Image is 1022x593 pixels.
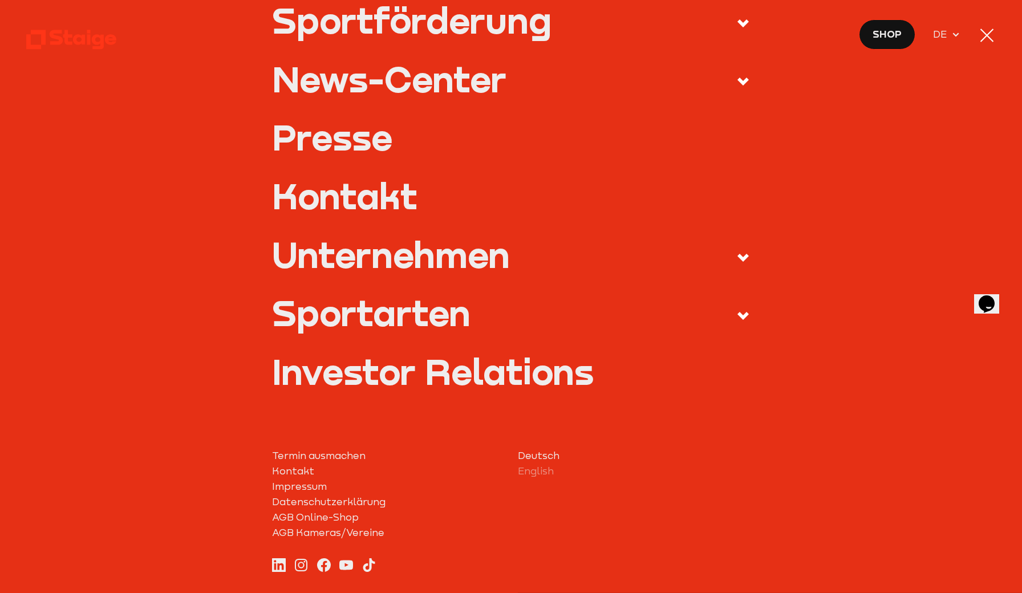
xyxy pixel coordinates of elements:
a: Kontakt [272,464,504,479]
a: Impressum [272,479,504,494]
a: Kontakt [272,178,750,214]
a: Investor Relations [272,354,750,389]
div: Sportförderung [272,3,551,38]
span: DE [933,27,951,42]
iframe: chat widget [974,279,1011,314]
a: Termin ausmachen [272,448,504,464]
a: Datenschutzerklärung [272,494,504,510]
div: Sportarten [272,295,471,331]
div: News-Center [272,62,506,97]
a: AGB Online-Shop [272,510,504,525]
a: Presse [272,120,750,155]
a: AGB Kameras/Vereine [272,525,504,541]
a: English [518,464,750,479]
div: Unternehmen [272,237,510,273]
span: Shop [873,26,902,42]
a: Deutsch [518,448,750,464]
a: Shop [859,19,915,49]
